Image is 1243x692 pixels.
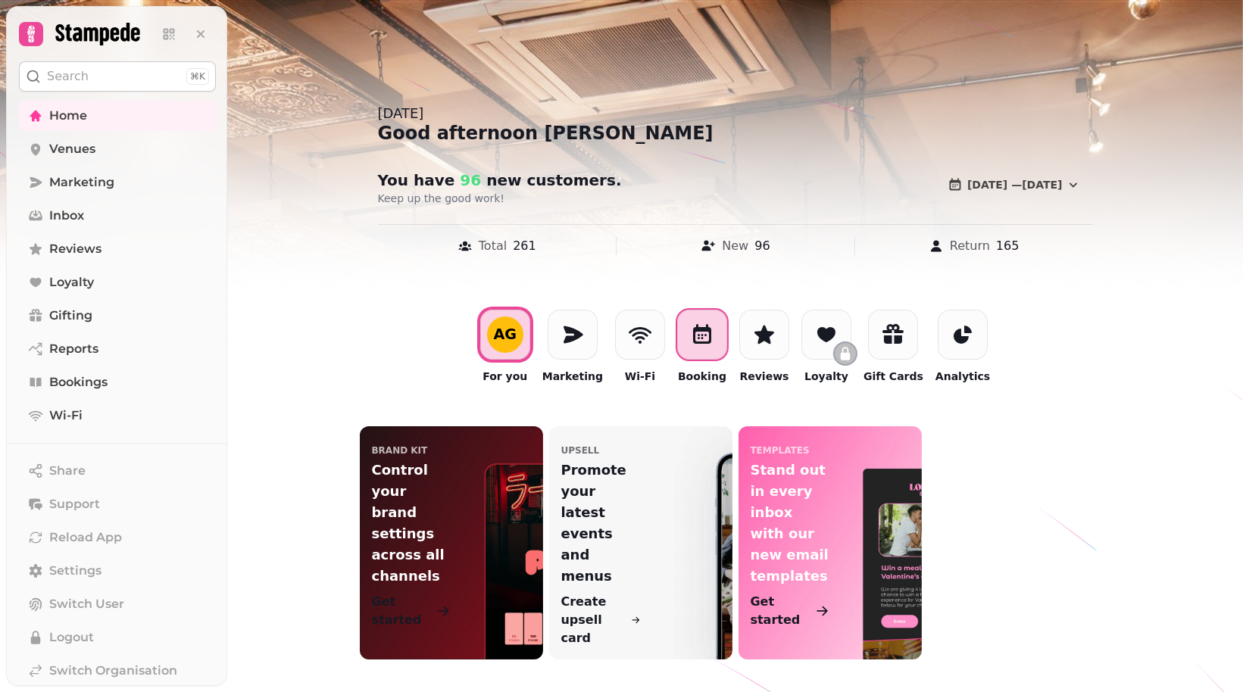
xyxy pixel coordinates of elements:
span: Inbox [49,207,84,225]
p: Create upsell card [561,593,628,647]
p: Gift Cards [864,369,923,384]
a: Inbox [19,201,216,231]
p: Keep up the good work! [378,191,766,206]
div: [DATE] [378,103,1093,124]
span: Logout [49,628,94,647]
button: Search⌘K [19,61,216,92]
div: A G [493,327,517,341]
p: Analytics [935,369,990,384]
a: Reports [19,334,216,364]
span: Bookings [49,373,108,391]
a: Brand KitControl your brand settings across all channelsGet started [360,426,543,659]
div: Good afternoon [PERSON_NAME] [378,121,1093,145]
a: Reviews [19,234,216,264]
button: Reload App [19,522,216,553]
span: Share [49,462,86,480]
p: Booking [678,369,726,384]
p: Get started [372,593,434,629]
span: 96 [454,171,481,189]
p: upsell [561,444,600,457]
p: Control your brand settings across all channels [372,460,451,587]
a: Wi-Fi [19,401,216,431]
span: [DATE] — [DATE] [967,179,1062,190]
a: Settings [19,556,216,586]
span: Loyalty [49,273,94,291]
span: Settings [49,562,102,580]
p: Promote your latest events and menus [561,460,641,587]
a: Gifting [19,301,216,331]
p: Get started [751,593,813,629]
button: Share [19,456,216,486]
button: Switch User [19,589,216,619]
span: Home [49,107,87,125]
span: Switch User [49,595,124,613]
span: Reload App [49,528,122,547]
p: templates [751,444,810,457]
a: Loyalty [19,267,216,298]
p: Marketing [542,369,603,384]
button: Logout [19,622,216,653]
span: Venues [49,140,95,158]
span: Support [49,495,100,513]
button: Support [19,489,216,519]
p: For you [483,369,527,384]
span: Reports [49,340,98,358]
p: Search [47,67,89,86]
a: Switch Organisation [19,656,216,686]
div: ⌘K [186,68,209,85]
a: Bookings [19,367,216,397]
a: Marketing [19,167,216,198]
p: Stand out in every inbox with our new email templates [751,460,830,587]
a: Venues [19,134,216,164]
p: Reviews [740,369,789,384]
p: Loyalty [804,369,848,384]
button: [DATE] —[DATE] [935,170,1092,200]
a: upsellPromote your latest events and menusCreate upsell card [549,426,732,659]
span: Switch Organisation [49,662,177,680]
span: Reviews [49,240,102,258]
h2: You have new customer s . [378,170,669,191]
a: Home [19,101,216,131]
span: Wi-Fi [49,407,83,425]
span: Marketing [49,173,114,192]
p: Brand Kit [372,444,428,457]
span: Gifting [49,307,92,325]
a: templatesStand out in every inbox with our new email templatesGet started [739,426,922,659]
p: Wi-Fi [625,369,655,384]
